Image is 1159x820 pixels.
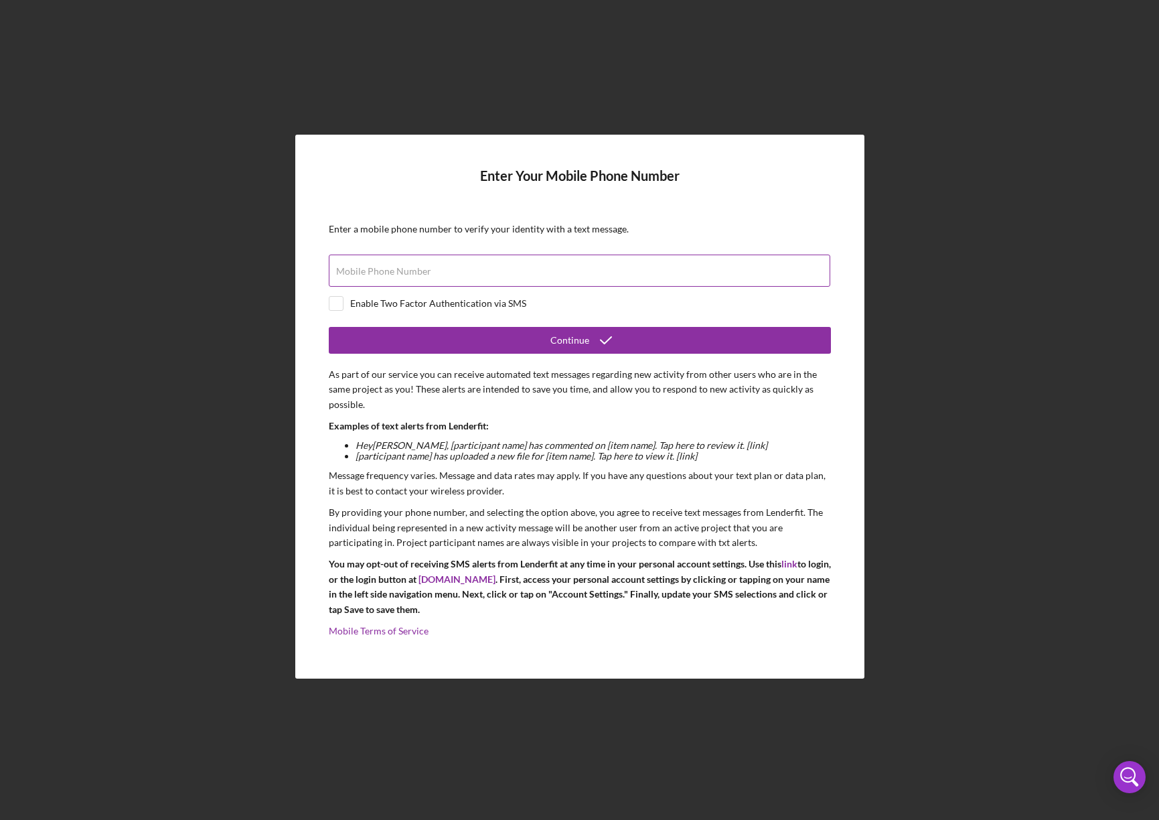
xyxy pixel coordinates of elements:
li: [participant name] has uploaded a new file for [item name]. Tap here to view it. [link] [356,451,831,462]
p: Message frequency varies. Message and data rates may apply. If you have any questions about your ... [329,468,831,498]
h4: Enter Your Mobile Phone Number [329,168,831,204]
p: By providing your phone number, and selecting the option above, you agree to receive text message... [329,505,831,550]
div: Enable Two Factor Authentication via SMS [350,298,526,309]
li: Hey [PERSON_NAME] , [participant name] has commented on [item name]. Tap here to review it. [link] [356,440,831,451]
a: [DOMAIN_NAME] [418,573,495,585]
p: Examples of text alerts from Lenderfit: [329,419,831,433]
a: Mobile Terms of Service [329,625,429,636]
a: link [781,558,797,569]
div: Enter a mobile phone number to verify your identity with a text message. [329,224,831,234]
p: As part of our service you can receive automated text messages regarding new activity from other ... [329,367,831,412]
p: You may opt-out of receiving SMS alerts from Lenderfit at any time in your personal account setti... [329,557,831,617]
div: Open Intercom Messenger [1113,761,1146,793]
label: Mobile Phone Number [336,266,431,277]
button: Continue [329,327,831,354]
div: Continue [550,327,589,354]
